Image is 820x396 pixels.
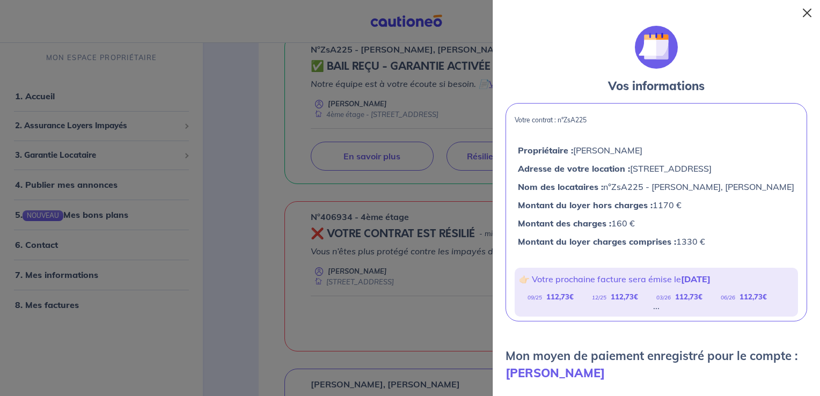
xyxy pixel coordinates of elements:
strong: 112,73 € [611,292,638,301]
strong: 112,73 € [740,292,767,301]
em: 12/25 [592,294,606,301]
p: 1170 € [518,198,794,212]
strong: 112,73 € [675,292,702,301]
p: n°ZsA225 - [PERSON_NAME], [PERSON_NAME] [518,180,794,194]
strong: Nom des locataires : [518,181,603,192]
em: 03/26 [656,294,671,301]
p: Votre contrat : n°ZsA225 [515,116,798,124]
p: Mon moyen de paiement enregistré pour le compte : [506,347,807,382]
strong: [PERSON_NAME] [506,365,605,380]
em: 09/25 [528,294,542,301]
p: [STREET_ADDRESS] [518,162,794,175]
div: ... [653,304,660,308]
strong: Propriétaire : [518,145,573,156]
p: 160 € [518,216,794,230]
p: 👉🏻 Votre prochaine facture sera émise le [519,272,794,286]
button: Close [799,4,816,21]
strong: Montant du loyer hors charges : [518,200,653,210]
strong: Vos informations [608,78,705,93]
strong: 112,73 € [546,292,574,301]
p: 1330 € [518,234,794,248]
strong: Adresse de votre location : [518,163,630,174]
strong: Montant des charges : [518,218,611,229]
strong: Montant du loyer charges comprises : [518,236,676,247]
strong: [DATE] [681,274,711,284]
img: illu_calendar.svg [635,26,678,69]
p: [PERSON_NAME] [518,143,794,157]
em: 06/26 [721,294,735,301]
